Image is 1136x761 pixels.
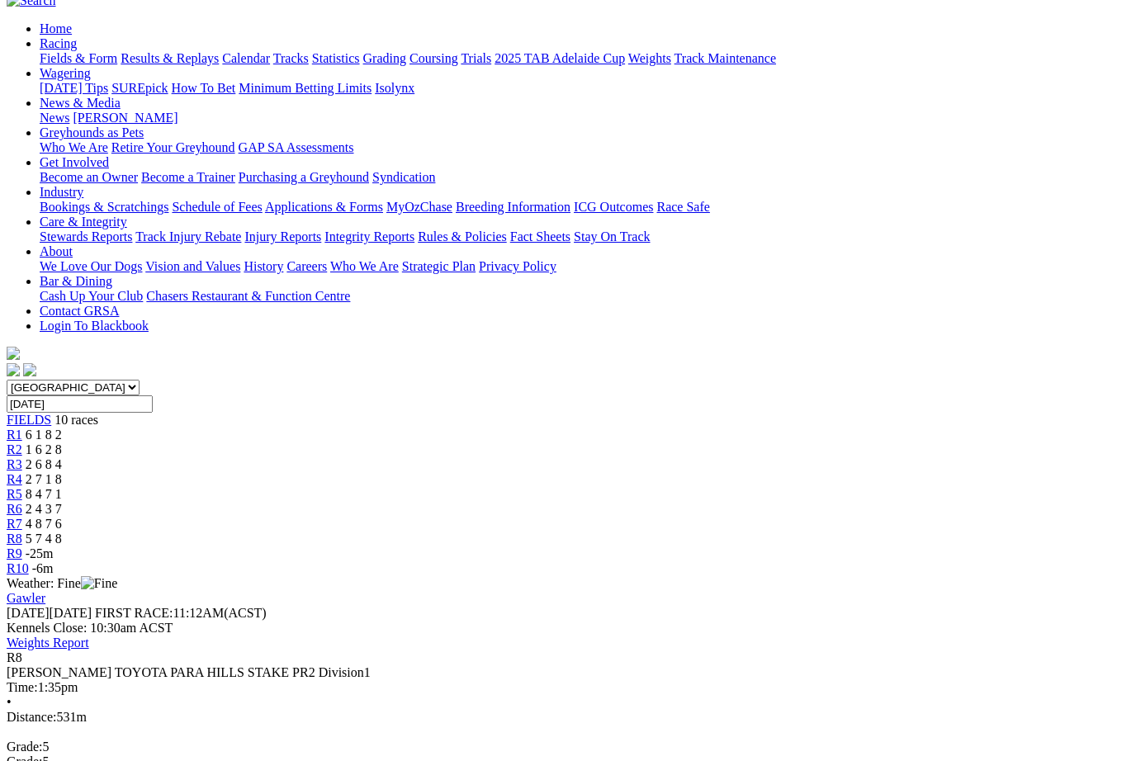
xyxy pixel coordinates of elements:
[7,710,1129,725] div: 531m
[7,606,92,620] span: [DATE]
[40,51,1129,66] div: Racing
[574,200,653,214] a: ICG Outcomes
[54,413,98,427] span: 10 races
[40,111,1129,125] div: News & Media
[7,413,51,427] a: FIELDS
[40,304,119,318] a: Contact GRSA
[40,229,1129,244] div: Care & Integrity
[286,259,327,273] a: Careers
[7,487,22,501] a: R5
[312,51,360,65] a: Statistics
[172,200,262,214] a: Schedule of Fees
[40,170,1129,185] div: Get Involved
[265,200,383,214] a: Applications & Forms
[26,546,54,560] span: -25m
[40,289,143,303] a: Cash Up Your Club
[26,487,62,501] span: 8 4 7 1
[324,229,414,243] a: Integrity Reports
[40,229,132,243] a: Stewards Reports
[40,289,1129,304] div: Bar & Dining
[7,665,1129,680] div: [PERSON_NAME] TOYOTA PARA HILLS STAKE PR2 Division1
[7,621,1129,636] div: Kennels Close: 10:30am ACST
[418,229,507,243] a: Rules & Policies
[244,259,283,273] a: History
[409,51,458,65] a: Coursing
[40,274,112,288] a: Bar & Dining
[40,259,1129,274] div: About
[40,140,1129,155] div: Greyhounds as Pets
[40,66,91,80] a: Wagering
[7,517,22,531] a: R7
[172,81,236,95] a: How To Bet
[7,472,22,486] a: R4
[7,442,22,456] a: R2
[330,259,399,273] a: Who We Are
[372,170,435,184] a: Syndication
[7,457,22,471] a: R3
[222,51,270,65] a: Calendar
[628,51,671,65] a: Weights
[40,96,121,110] a: News & Media
[26,532,62,546] span: 5 7 4 8
[495,51,625,65] a: 2025 TAB Adelaide Cup
[7,636,89,650] a: Weights Report
[7,695,12,709] span: •
[7,740,1129,754] div: 5
[26,502,62,516] span: 2 4 3 7
[26,457,62,471] span: 2 6 8 4
[7,680,38,694] span: Time:
[40,51,117,65] a: Fields & Form
[40,200,1129,215] div: Industry
[40,21,72,35] a: Home
[461,51,491,65] a: Trials
[7,428,22,442] a: R1
[26,442,62,456] span: 1 6 2 8
[7,502,22,516] a: R6
[81,576,117,591] img: Fine
[145,259,240,273] a: Vision and Values
[111,140,235,154] a: Retire Your Greyhound
[95,606,173,620] span: FIRST RACE:
[26,517,62,531] span: 4 8 7 6
[7,363,20,376] img: facebook.svg
[7,395,153,413] input: Select date
[674,51,776,65] a: Track Maintenance
[40,185,83,199] a: Industry
[7,546,22,560] a: R9
[26,472,62,486] span: 2 7 1 8
[40,200,168,214] a: Bookings & Scratchings
[239,140,354,154] a: GAP SA Assessments
[40,81,1129,96] div: Wagering
[40,155,109,169] a: Get Involved
[40,215,127,229] a: Care & Integrity
[7,561,29,575] a: R10
[363,51,406,65] a: Grading
[574,229,650,243] a: Stay On Track
[386,200,452,214] a: MyOzChase
[135,229,241,243] a: Track Injury Rebate
[40,125,144,139] a: Greyhounds as Pets
[40,111,69,125] a: News
[32,561,54,575] span: -6m
[239,81,372,95] a: Minimum Betting Limits
[40,170,138,184] a: Become an Owner
[40,36,77,50] a: Racing
[146,289,350,303] a: Chasers Restaurant & Function Centre
[7,532,22,546] span: R8
[479,259,556,273] a: Privacy Policy
[121,51,219,65] a: Results & Replays
[456,200,570,214] a: Breeding Information
[73,111,177,125] a: [PERSON_NAME]
[7,591,45,605] a: Gawler
[40,259,142,273] a: We Love Our Dogs
[7,347,20,360] img: logo-grsa-white.png
[239,170,369,184] a: Purchasing a Greyhound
